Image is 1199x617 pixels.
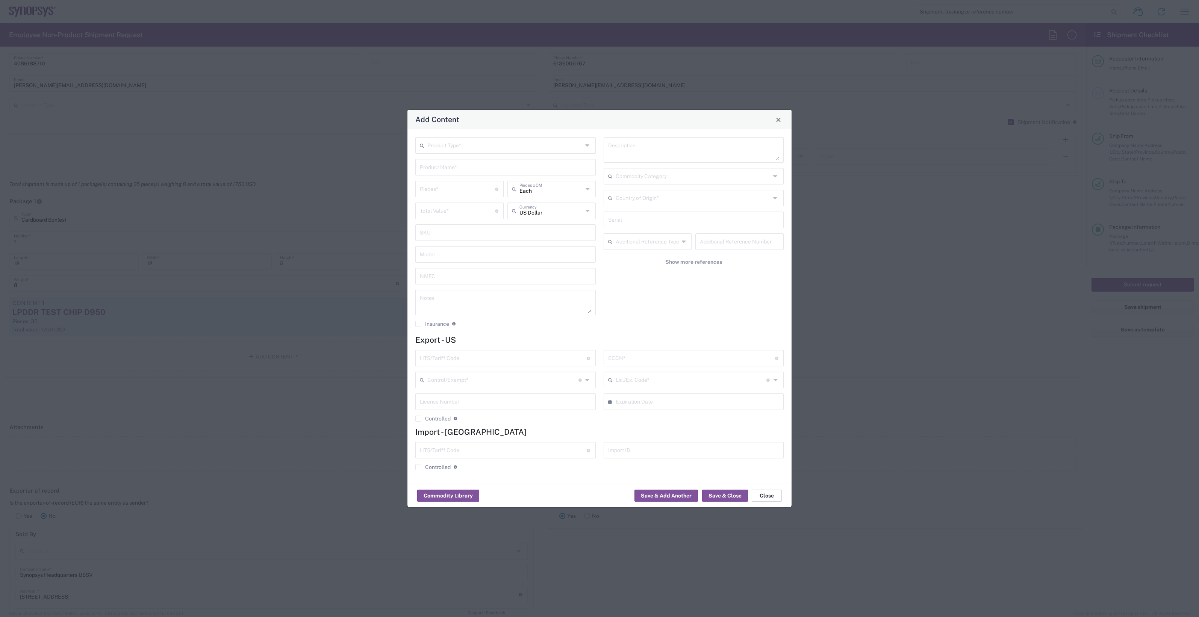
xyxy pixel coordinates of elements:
[752,490,782,502] button: Close
[702,490,748,502] button: Save & Close
[415,321,449,327] label: Insurance
[415,464,451,470] label: Controlled
[415,427,784,437] h4: Import - [GEOGRAPHIC_DATA]
[415,335,784,345] h4: Export - US
[415,114,459,125] h4: Add Content
[417,490,479,502] button: Commodity Library
[665,259,722,266] span: Show more references
[634,490,698,502] button: Save & Add Another
[415,416,451,422] label: Controlled
[773,114,784,125] button: Close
